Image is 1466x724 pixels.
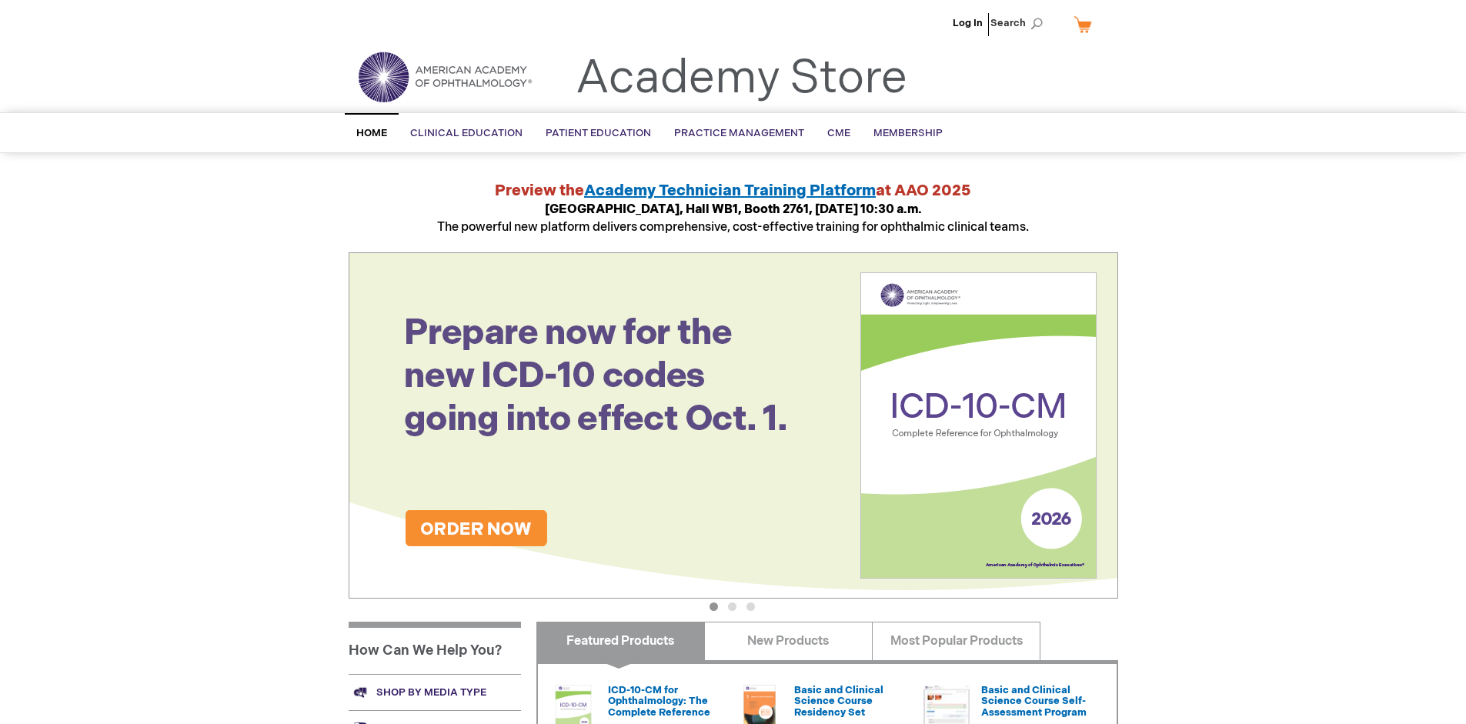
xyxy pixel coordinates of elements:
[873,127,943,139] span: Membership
[953,17,983,29] a: Log In
[981,684,1087,719] a: Basic and Clinical Science Course Self-Assessment Program
[437,202,1029,235] span: The powerful new platform delivers comprehensive, cost-effective training for ophthalmic clinical...
[410,127,523,139] span: Clinical Education
[794,684,883,719] a: Basic and Clinical Science Course Residency Set
[608,684,710,719] a: ICD-10-CM for Ophthalmology: The Complete Reference
[872,622,1040,660] a: Most Popular Products
[495,182,971,200] strong: Preview the at AAO 2025
[674,127,804,139] span: Practice Management
[546,127,651,139] span: Patient Education
[576,51,907,106] a: Academy Store
[349,674,521,710] a: Shop by media type
[356,127,387,139] span: Home
[349,622,521,674] h1: How Can We Help You?
[746,602,755,611] button: 3 of 3
[710,602,718,611] button: 1 of 3
[584,182,876,200] a: Academy Technician Training Platform
[827,127,850,139] span: CME
[728,602,736,611] button: 2 of 3
[990,8,1049,38] span: Search
[704,622,873,660] a: New Products
[536,622,705,660] a: Featured Products
[545,202,922,217] strong: [GEOGRAPHIC_DATA], Hall WB1, Booth 2761, [DATE] 10:30 a.m.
